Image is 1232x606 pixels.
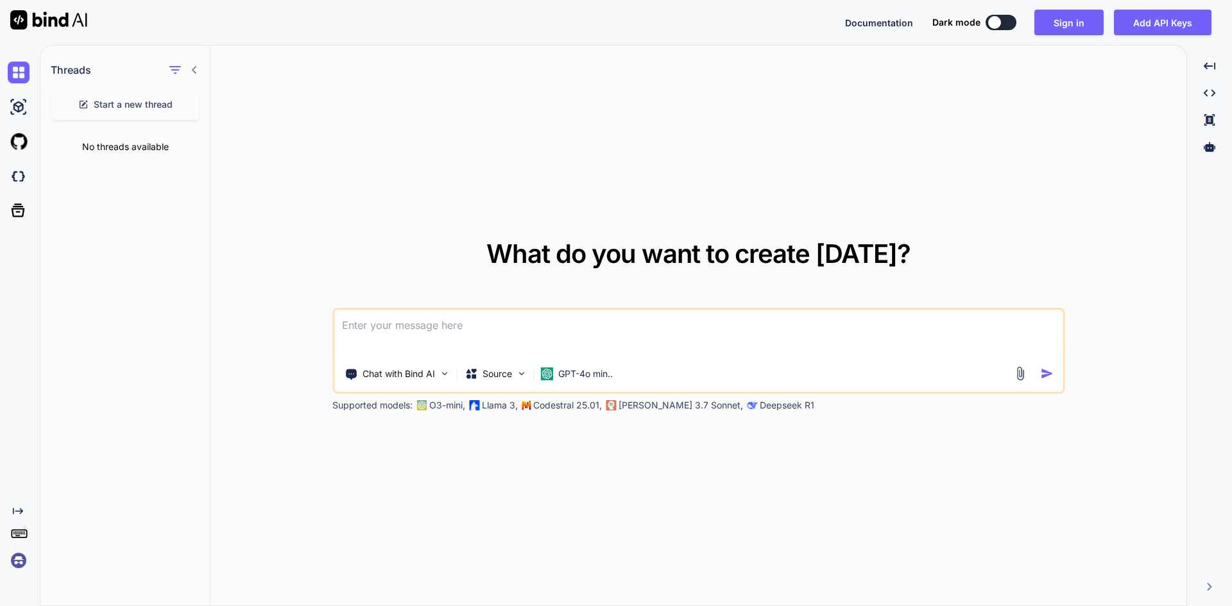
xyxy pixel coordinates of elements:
span: What do you want to create [DATE]? [486,238,911,269]
span: Documentation [845,17,913,28]
img: Pick Models [516,368,527,379]
img: ai-studio [8,96,30,118]
img: attachment [1013,366,1027,381]
h1: Threads [51,62,91,78]
img: Llama2 [469,400,479,410]
p: Codestral 25.01, [533,399,602,412]
img: Mistral-AI [522,401,531,410]
p: Source [483,367,512,380]
img: claude [747,400,757,410]
img: githubLight [8,131,30,153]
img: darkCloudIdeIcon [8,165,30,187]
p: Llama 3, [482,399,518,412]
span: Start a new thread [94,98,173,111]
button: Sign in [1034,10,1104,35]
img: GPT-4o mini [540,367,553,380]
img: chat [8,62,30,83]
p: GPT-4o min.. [558,367,613,380]
img: claude [606,400,616,410]
button: Documentation [845,16,913,29]
img: GPT-4 [416,400,427,410]
img: Bind AI [10,10,87,29]
span: Dark mode [932,16,980,29]
p: Supported models: [332,399,413,412]
img: Pick Tools [439,368,450,379]
div: No threads available [40,130,210,164]
p: [PERSON_NAME] 3.7 Sonnet, [619,399,743,412]
img: icon [1040,367,1054,380]
img: signin [8,550,30,571]
p: O3-mini, [429,399,465,412]
button: Add API Keys [1114,10,1211,35]
p: Chat with Bind AI [363,367,435,380]
p: Deepseek R1 [760,399,814,412]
